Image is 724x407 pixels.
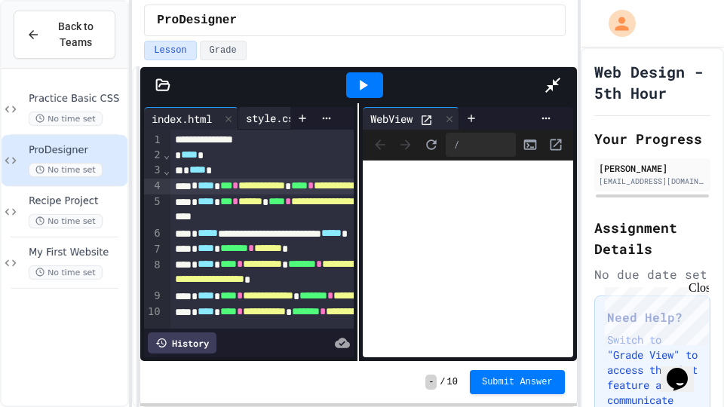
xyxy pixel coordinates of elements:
span: - [425,375,437,390]
button: Submit Answer [470,370,565,394]
span: 10 [447,376,458,388]
span: No time set [29,265,103,280]
div: style.css [238,107,327,130]
div: [EMAIL_ADDRESS][DOMAIN_NAME] [599,176,706,187]
div: 5 [144,194,163,226]
span: No time set [29,112,103,126]
span: Recipe Project [29,195,124,208]
div: History [148,332,216,353]
span: No time set [29,163,103,177]
div: index.html [144,111,219,127]
div: index.html [144,107,238,130]
div: 7 [144,242,163,258]
button: Lesson [144,41,196,60]
div: 2 [144,148,163,164]
span: Fold line [163,164,170,176]
span: ProDesigner [29,144,124,157]
div: WebView [363,107,459,130]
button: Console [519,133,541,156]
div: 6 [144,226,163,242]
iframe: Web Preview [363,161,572,358]
button: Open in new tab [545,133,567,156]
iframe: chat widget [599,281,709,345]
span: Submit Answer [482,376,553,388]
div: 10 [144,304,163,336]
div: style.css [238,110,308,126]
div: 1 [144,133,163,148]
div: [PERSON_NAME] [599,161,706,175]
div: 8 [144,258,163,289]
span: No time set [29,214,103,228]
div: 9 [144,289,163,304]
span: Forward [394,133,417,156]
span: / [440,376,445,388]
h2: Your Progress [594,128,710,149]
div: My Account [593,6,640,41]
div: 4 [144,179,163,194]
h2: Assignment Details [594,217,710,259]
div: Chat with us now!Close [6,6,104,96]
span: Practice Basic CSS [29,93,124,106]
div: No due date set [594,265,710,283]
button: Refresh [420,133,443,156]
h1: Web Design - 5th Hour [594,61,710,103]
span: Back [369,133,391,156]
span: Back to Teams [49,19,103,50]
iframe: chat widget [661,347,709,392]
div: / [446,133,515,157]
div: WebView [363,111,420,127]
button: Grade [200,41,247,60]
span: Fold line [163,148,170,161]
button: Back to Teams [14,11,115,59]
div: 3 [144,163,163,179]
span: ProDesigner [157,11,237,29]
span: My First Website [29,246,124,259]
